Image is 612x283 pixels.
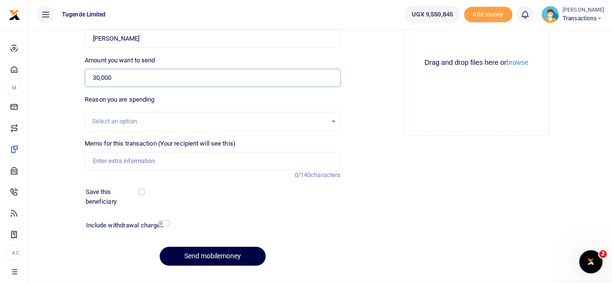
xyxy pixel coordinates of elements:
label: Save this beneficiary [86,187,140,206]
small: [PERSON_NAME] [563,6,604,15]
label: Amount you want to send [85,56,155,65]
label: Reason you are spending [85,95,154,104]
h6: Include withdrawal charges [86,222,166,229]
li: Ac [8,245,21,261]
input: Enter extra information [85,152,341,170]
input: Loading name... [85,30,341,48]
input: UGX [85,69,341,87]
span: UGX 9,550,845 [411,10,452,19]
button: Send mobilemoney [160,247,266,266]
span: Add money [464,7,512,23]
a: UGX 9,550,845 [404,6,460,23]
img: logo-small [9,9,20,21]
li: Toup your wallet [464,7,512,23]
div: Drag and drop files here or [408,58,545,67]
a: Add money [464,10,512,17]
div: Select an option [92,117,327,126]
span: 0/140 [295,171,311,179]
button: browse [507,59,528,66]
label: Memo for this transaction (Your recipient will see this) [85,139,236,149]
a: profile-user [PERSON_NAME] Transactions [541,6,604,23]
li: M [8,80,21,96]
li: Wallet ballance [400,6,463,23]
span: Transactions [563,14,604,23]
a: logo-small logo-large logo-large [9,11,20,18]
span: Tugende Limited [58,10,110,19]
span: 2 [599,250,607,258]
img: profile-user [541,6,559,23]
iframe: Intercom live chat [579,250,602,273]
span: characters [311,171,341,179]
